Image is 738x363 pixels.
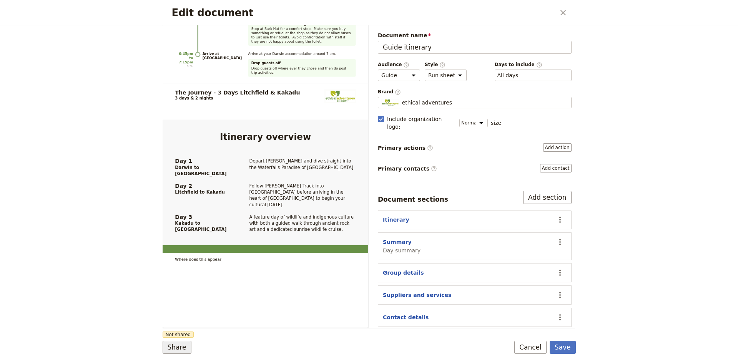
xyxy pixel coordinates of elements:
img: Profile [381,99,399,106]
h4: Drive back to [GEOGRAPHIC_DATA] [251,22,352,26]
span: Stop at Bark Hut for a comfort stop. Make sure you buy something or refuel at the shop as they do... [251,27,351,43]
h4: Drop guests off [251,61,352,65]
span: ​ [431,166,437,172]
span: Days to include [495,61,572,68]
button: Actions [553,266,567,279]
button: Days to include​Clear input [497,71,519,79]
span: Darwin to [GEOGRAPHIC_DATA] [175,164,233,176]
span: ​ [536,62,542,67]
span: Where does this appear [175,257,221,262]
select: size [459,119,488,127]
span: Day 2 [175,183,233,189]
span: Arrive at your Darwin accommodation around 7 pm. [248,52,336,56]
button: Summary [383,238,412,246]
span: ​ [395,89,401,94]
button: Actions [553,235,567,249]
span: Document name [378,31,572,39]
span: 0.5h [175,64,193,68]
input: Document name [378,41,572,54]
span: Kakadu to [GEOGRAPHIC_DATA] [175,220,233,232]
button: Cancel [514,341,547,354]
span: ​ [403,62,409,67]
img: ethical adventures logo [324,90,356,103]
button: Suppliers and services [383,291,451,299]
span: ​ [439,62,445,67]
button: Primary contacts​ [540,164,572,172]
button: Actions [553,311,567,324]
span: Drop guests off where ever they chose and then do post trip activities. [251,66,347,75]
div: A feature day of wildlife and indigenous culture with both a guided walk through ancient rock art... [233,208,356,233]
button: Itinerary [383,216,409,224]
span: Audience [378,61,420,68]
button: Add section [523,191,572,204]
button: Contact details [383,313,429,321]
span: ethical adventures [402,99,452,106]
select: Style​ [425,70,467,81]
button: Close dialog [557,6,570,19]
div: Document sections [378,195,448,204]
span: Brand [378,89,572,95]
h3: Arrive at [GEOGRAPHIC_DATA] [202,52,242,77]
div: Depart [PERSON_NAME] and dive straight into the Waterfalls Paradise of [GEOGRAPHIC_DATA]​ [233,158,356,177]
span: size [491,119,501,127]
select: Audience​ [378,70,420,81]
span: Day summary [383,247,421,254]
h1: The Journey -​ 3 Days Litchfield & Kakadu [175,90,300,96]
h2: Edit document [172,7,555,18]
span: 6:45pm to 7:15pm [179,52,193,64]
button: Save [550,341,576,354]
button: Actions [553,288,567,302]
button: Actions [553,213,567,226]
span: 3 days & 2 nights [175,96,213,101]
span: Day 3 [175,214,233,220]
span: Litchfield to Kakadu [175,189,233,195]
button: Share [163,341,191,354]
span: Primary contacts [378,165,437,172]
span: Primary actions [378,144,433,152]
h2: Itinerary overview [175,132,356,141]
div: Follow [PERSON_NAME] Track into [GEOGRAPHIC_DATA] before arriving in the heart of [GEOGRAPHIC_DAT... [233,177,356,208]
span: Style [425,61,467,68]
span: ​ [427,145,433,151]
span: Day 1 [175,158,233,164]
span: Include organization logo : [387,115,455,131]
span: Not shared [163,332,194,338]
button: Primary actions​ [543,143,572,152]
button: Group details [383,269,424,277]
